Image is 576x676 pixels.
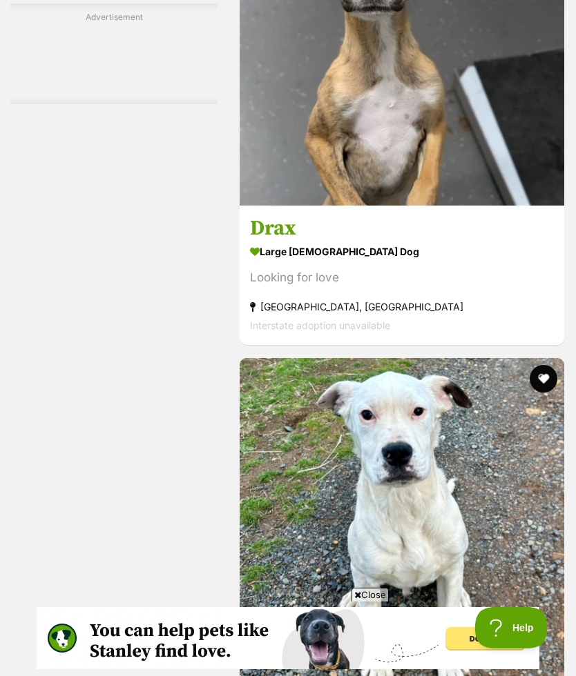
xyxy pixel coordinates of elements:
[37,607,539,669] iframe: Advertisement
[475,607,548,648] iframe: Help Scout Beacon - Open
[10,3,218,104] div: Advertisement
[250,241,554,261] strong: large [DEMOGRAPHIC_DATA] Dog
[250,215,554,241] h3: Drax
[530,365,557,392] button: favourite
[250,268,554,287] div: Looking for love
[240,205,564,345] a: Drax large [DEMOGRAPHIC_DATA] Dog Looking for love [GEOGRAPHIC_DATA], [GEOGRAPHIC_DATA] Interstat...
[250,297,554,316] strong: [GEOGRAPHIC_DATA], [GEOGRAPHIC_DATA]
[250,319,390,331] span: Interstate adoption unavailable
[352,588,389,602] span: Close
